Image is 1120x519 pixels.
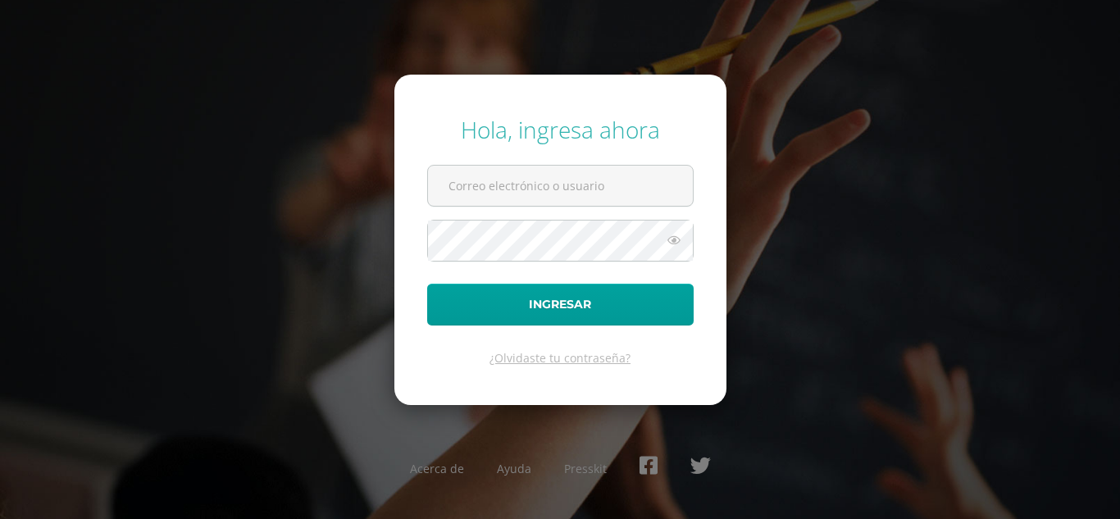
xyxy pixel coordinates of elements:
[489,350,631,366] a: ¿Olvidaste tu contraseña?
[427,284,694,326] button: Ingresar
[564,461,607,476] a: Presskit
[410,461,464,476] a: Acerca de
[427,114,694,145] div: Hola, ingresa ahora
[497,461,531,476] a: Ayuda
[428,166,693,206] input: Correo electrónico o usuario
